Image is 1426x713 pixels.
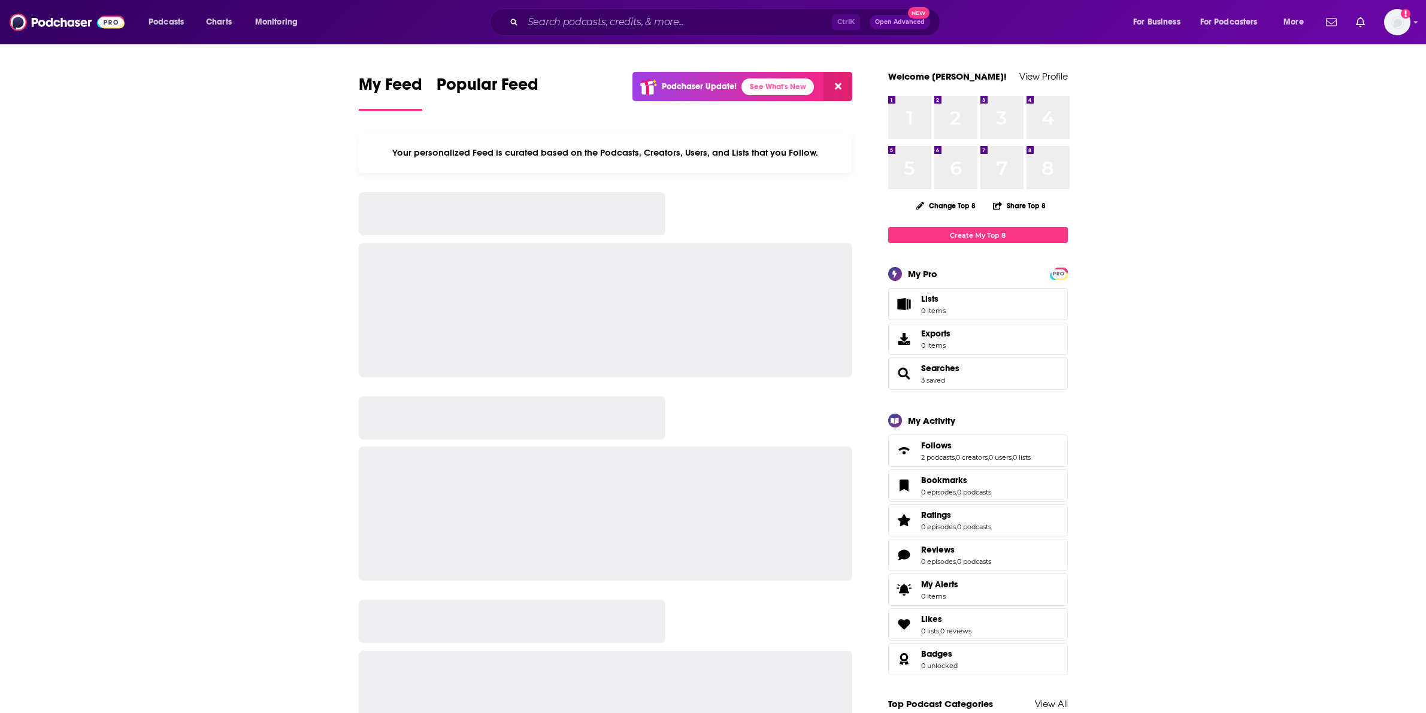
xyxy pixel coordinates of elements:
[908,7,930,19] span: New
[956,523,957,531] span: ,
[892,651,916,668] a: Badges
[956,488,957,496] span: ,
[888,504,1068,536] span: Ratings
[921,376,945,384] a: 3 saved
[892,512,916,529] a: Ratings
[921,509,951,520] span: Ratings
[940,627,971,635] a: 0 reviews
[921,648,952,659] span: Badges
[921,557,956,566] a: 0 episodes
[992,194,1046,217] button: Share Top 8
[741,78,814,95] a: See What's New
[908,415,955,426] div: My Activity
[875,19,925,25] span: Open Advanced
[957,523,991,531] a: 0 podcasts
[956,557,957,566] span: ,
[888,643,1068,675] span: Badges
[921,440,1031,451] a: Follows
[892,330,916,347] span: Exports
[921,627,939,635] a: 0 lists
[501,8,952,36] div: Search podcasts, credits, & more...
[1133,14,1180,31] span: For Business
[149,14,184,31] span: Podcasts
[939,627,940,635] span: ,
[1275,13,1319,32] button: open menu
[359,74,422,102] span: My Feed
[888,539,1068,571] span: Reviews
[888,698,993,709] a: Top Podcast Categories
[921,293,938,304] span: Lists
[921,453,955,462] a: 2 podcasts
[1384,9,1410,35] button: Show profile menu
[247,13,313,32] button: open menu
[1192,13,1275,32] button: open menu
[921,307,946,315] span: 0 items
[1052,269,1066,278] a: PRO
[1012,453,1013,462] span: ,
[1013,453,1031,462] a: 0 lists
[1125,13,1195,32] button: open menu
[892,616,916,633] a: Likes
[892,581,916,598] span: My Alerts
[1035,698,1068,709] a: View All
[888,608,1068,641] span: Likes
[437,74,538,102] span: Popular Feed
[10,11,125,34] img: Podchaser - Follow, Share and Rate Podcasts
[921,293,946,304] span: Lists
[198,13,239,32] a: Charts
[1384,9,1410,35] span: Logged in as nicole.koremenos
[892,477,916,494] a: Bookmarks
[1200,14,1258,31] span: For Podcasters
[988,453,989,462] span: ,
[921,579,958,590] span: My Alerts
[921,475,967,486] span: Bookmarks
[437,74,538,111] a: Popular Feed
[892,547,916,563] a: Reviews
[888,323,1068,355] a: Exports
[921,544,991,555] a: Reviews
[888,71,1007,82] a: Welcome [PERSON_NAME]!
[921,488,956,496] a: 0 episodes
[206,14,232,31] span: Charts
[892,296,916,312] span: Lists
[909,198,983,213] button: Change Top 8
[892,442,916,459] a: Follows
[921,648,958,659] a: Badges
[921,523,956,531] a: 0 episodes
[662,81,737,92] p: Podchaser Update!
[921,662,958,670] a: 0 unlocked
[888,435,1068,467] span: Follows
[888,288,1068,320] a: Lists
[359,74,422,111] a: My Feed
[1384,9,1410,35] img: User Profile
[921,544,955,555] span: Reviews
[523,13,832,32] input: Search podcasts, credits, & more...
[888,357,1068,390] span: Searches
[921,592,958,600] span: 0 items
[989,453,1012,462] a: 0 users
[255,14,298,31] span: Monitoring
[1283,14,1304,31] span: More
[957,488,991,496] a: 0 podcasts
[921,614,942,624] span: Likes
[888,574,1068,606] a: My Alerts
[359,132,853,173] div: Your personalized Feed is curated based on the Podcasts, Creators, Users, and Lists that you Follow.
[921,328,950,339] span: Exports
[955,453,956,462] span: ,
[921,440,952,451] span: Follows
[908,268,937,280] div: My Pro
[870,15,930,29] button: Open AdvancedNew
[956,453,988,462] a: 0 creators
[832,14,860,30] span: Ctrl K
[921,475,991,486] a: Bookmarks
[1321,12,1342,32] a: Show notifications dropdown
[921,614,971,624] a: Likes
[921,509,991,520] a: Ratings
[1019,71,1068,82] a: View Profile
[1401,9,1410,19] svg: Add a profile image
[921,363,959,374] a: Searches
[957,557,991,566] a: 0 podcasts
